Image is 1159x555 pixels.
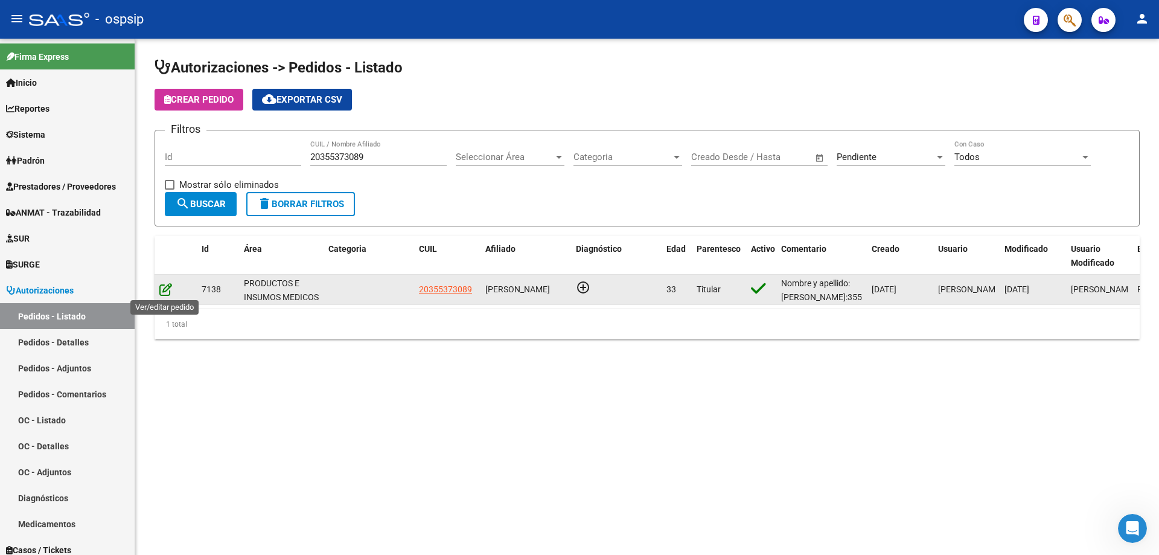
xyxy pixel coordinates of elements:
[781,244,826,254] span: Comentario
[252,89,352,111] button: Exportar CSV
[481,236,571,276] datatable-header-cell: Afiliado
[781,278,886,343] span: Nombre y apellido: [PERSON_NAME]:35537308 Clinica Santa [PERSON_NAME] Fecha de cx: [DATE]
[6,206,101,219] span: ANMAT - Trazabilidad
[6,154,45,167] span: Padrón
[692,236,746,276] datatable-header-cell: Parentesco
[6,102,49,115] span: Reportes
[164,94,234,105] span: Crear Pedido
[938,244,968,254] span: Usuario
[239,236,324,276] datatable-header-cell: Área
[837,152,876,162] span: Pendiente
[933,236,1000,276] datatable-header-cell: Usuario
[197,236,239,276] datatable-header-cell: Id
[776,236,867,276] datatable-header-cell: Comentario
[155,309,1140,339] div: 1 total
[573,152,671,162] span: Categoria
[751,152,809,162] input: Fecha fin
[10,11,24,26] mat-icon: menu
[954,152,980,162] span: Todos
[262,94,342,105] span: Exportar CSV
[6,258,40,271] span: SURGE
[179,178,279,192] span: Mostrar sólo eliminados
[576,280,590,295] mat-icon: add_circle_outline
[1071,244,1114,268] span: Usuario Modificado
[176,196,190,211] mat-icon: search
[1135,11,1149,26] mat-icon: person
[202,284,221,294] span: 7138
[697,284,721,294] span: Titular
[6,284,74,297] span: Autorizaciones
[6,50,69,63] span: Firma Express
[666,284,676,294] span: 33
[6,180,116,193] span: Prestadores / Proveedores
[691,152,740,162] input: Fecha inicio
[938,284,1003,294] span: [PERSON_NAME]
[662,236,692,276] datatable-header-cell: Edad
[155,59,403,76] span: Autorizaciones -> Pedidos - Listado
[1071,284,1135,294] span: [PERSON_NAME]
[6,128,45,141] span: Sistema
[1066,236,1132,276] datatable-header-cell: Usuario Modificado
[155,89,243,111] button: Crear Pedido
[246,192,355,216] button: Borrar Filtros
[176,199,226,210] span: Buscar
[872,244,899,254] span: Creado
[666,244,686,254] span: Edad
[872,284,896,294] span: [DATE]
[485,244,516,254] span: Afiliado
[751,244,775,254] span: Activo
[576,244,622,254] span: Diagnóstico
[485,284,550,294] span: [PERSON_NAME]
[6,232,30,245] span: SUR
[697,244,741,254] span: Parentesco
[165,192,237,216] button: Buscar
[746,236,776,276] datatable-header-cell: Activo
[419,284,472,294] span: 20355373089
[456,152,554,162] span: Seleccionar Área
[324,236,414,276] datatable-header-cell: Categoria
[95,6,144,33] span: - ospsip
[257,199,344,210] span: Borrar Filtros
[867,236,933,276] datatable-header-cell: Creado
[257,196,272,211] mat-icon: delete
[1000,236,1066,276] datatable-header-cell: Modificado
[813,151,827,165] button: Open calendar
[571,236,662,276] datatable-header-cell: Diagnóstico
[262,92,276,106] mat-icon: cloud_download
[414,236,481,276] datatable-header-cell: CUIL
[1004,284,1029,294] span: [DATE]
[419,244,437,254] span: CUIL
[328,244,366,254] span: Categoria
[202,244,209,254] span: Id
[6,76,37,89] span: Inicio
[165,121,206,138] h3: Filtros
[244,278,319,302] span: PRODUCTOS E INSUMOS MEDICOS
[244,244,262,254] span: Área
[1004,244,1048,254] span: Modificado
[1118,514,1147,543] iframe: Intercom live chat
